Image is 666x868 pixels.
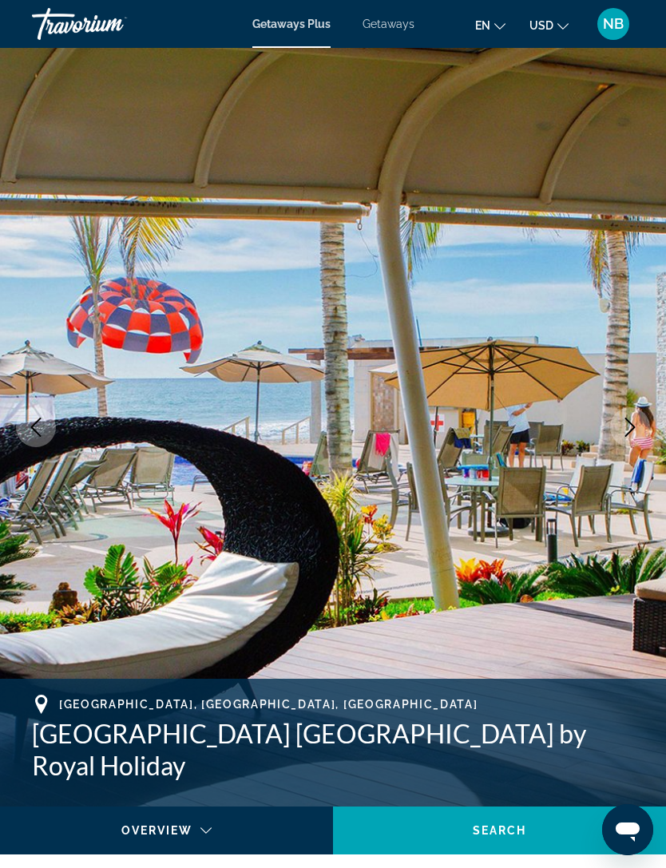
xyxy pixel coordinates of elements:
h1: [GEOGRAPHIC_DATA] [GEOGRAPHIC_DATA] by Royal Holiday [32,718,634,782]
a: Getaways [363,18,414,30]
button: Next image [610,407,650,447]
button: Previous image [16,407,56,447]
button: Change language [475,14,505,37]
button: User Menu [593,7,634,41]
span: NB [603,16,624,32]
span: USD [529,19,553,32]
button: Change currency [529,14,569,37]
span: en [475,19,490,32]
iframe: Button to launch messaging window [602,804,653,855]
span: [GEOGRAPHIC_DATA], [GEOGRAPHIC_DATA], [GEOGRAPHIC_DATA] [59,698,478,711]
a: Travorium [32,3,192,45]
span: Search [473,824,527,837]
a: Getaways Plus [252,18,331,30]
button: Search [333,807,666,854]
